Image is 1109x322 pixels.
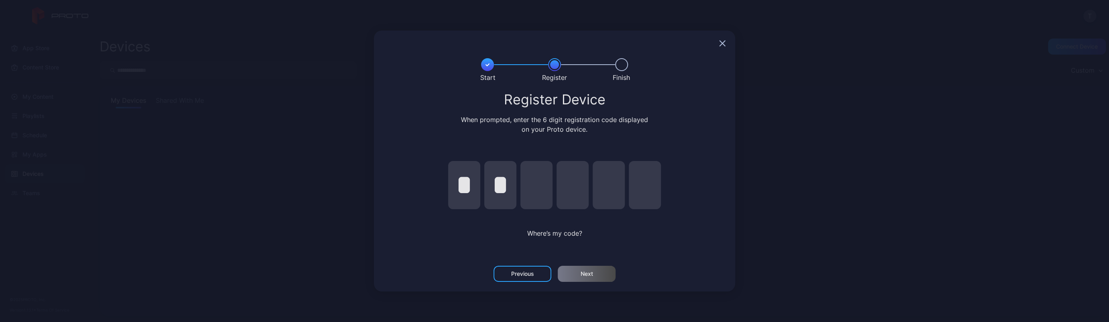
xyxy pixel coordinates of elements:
[629,161,661,209] input: pin code 6 of 6
[542,73,567,82] div: Register
[557,161,589,209] input: pin code 4 of 6
[484,161,516,209] input: pin code 2 of 6
[511,271,534,277] div: Previous
[383,92,726,107] div: Register Device
[493,266,551,282] button: Previous
[459,115,650,134] div: When prompted, enter the 6 digit registration code displayed on your Proto device.
[527,229,582,237] span: Where’s my code?
[581,271,593,277] div: Next
[520,161,552,209] input: pin code 3 of 6
[480,73,495,82] div: Start
[558,266,616,282] button: Next
[593,161,625,209] input: pin code 5 of 6
[613,73,630,82] div: Finish
[448,161,480,209] input: pin code 1 of 6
